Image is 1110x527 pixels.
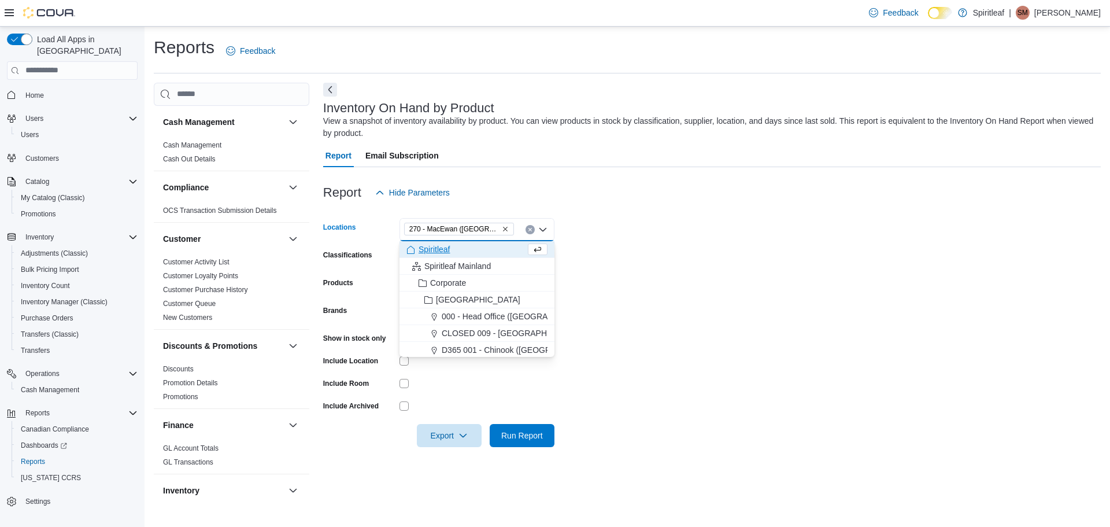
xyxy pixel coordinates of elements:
[25,408,50,418] span: Reports
[399,325,554,342] button: CLOSED 009 - [GEOGRAPHIC_DATA].
[399,258,554,275] button: Spiritleaf Mainland
[163,419,194,431] h3: Finance
[973,6,1004,20] p: Spiritleaf
[21,297,108,307] span: Inventory Manager (Classic)
[12,261,142,278] button: Bulk Pricing Import
[21,385,79,395] span: Cash Management
[883,7,918,19] span: Feedback
[424,260,491,272] span: Spiritleaf Mainland
[16,191,90,205] a: My Catalog (Classic)
[21,209,56,219] span: Promotions
[16,246,138,260] span: Adjustments (Classic)
[163,392,198,401] span: Promotions
[371,181,454,204] button: Hide Parameters
[16,263,138,277] span: Bulk Pricing Import
[21,175,138,189] span: Catalog
[323,278,353,288] label: Products
[16,207,138,221] span: Promotions
[163,393,198,401] a: Promotions
[864,1,923,24] a: Feedback
[16,455,138,469] span: Reports
[21,406,54,420] button: Reports
[163,314,212,322] a: New Customers
[12,127,142,143] button: Users
[399,308,554,325] button: 000 - Head Office ([GEOGRAPHIC_DATA])
[323,334,386,343] label: Show in stock only
[154,204,309,222] div: Compliance
[442,311,597,322] span: 000 - Head Office ([GEOGRAPHIC_DATA])
[286,180,300,194] button: Compliance
[538,225,547,234] button: Close list of options
[16,422,138,436] span: Canadian Compliance
[323,101,494,115] h3: Inventory On Hand by Product
[325,144,351,167] span: Report
[163,340,257,352] h3: Discounts & Promotions
[25,369,60,378] span: Operations
[16,128,138,142] span: Users
[1009,6,1011,20] p: |
[442,344,605,356] span: D365 001 - Chinook ([GEOGRAPHIC_DATA])
[12,326,142,342] button: Transfers (Classic)
[163,379,218,387] a: Promotion Details
[163,419,284,431] button: Finance
[16,383,84,397] a: Cash Management
[32,34,138,57] span: Load All Apps in [GEOGRAPHIC_DATA]
[424,424,475,447] span: Export
[25,177,49,186] span: Catalog
[25,497,50,506] span: Settings
[163,141,221,150] span: Cash Management
[323,250,372,260] label: Classifications
[490,424,554,447] button: Run Report
[21,112,138,126] span: Users
[409,223,499,235] span: 270 - MacEwan ([GEOGRAPHIC_DATA])
[323,379,369,388] label: Include Room
[25,154,59,163] span: Customers
[154,36,214,59] h1: Reports
[526,225,535,234] button: Clear input
[16,327,138,341] span: Transfers (Classic)
[21,151,138,165] span: Customers
[16,422,94,436] a: Canadian Compliance
[323,401,379,411] label: Include Archived
[21,89,49,102] a: Home
[163,257,230,267] span: Customer Activity List
[16,344,54,358] a: Transfers
[928,19,928,20] span: Dark Mode
[12,437,142,454] a: Dashboards
[12,470,142,486] button: [US_STATE] CCRS
[163,233,284,245] button: Customer
[16,246,92,260] a: Adjustments (Classic)
[399,342,554,359] button: D365 001 - Chinook ([GEOGRAPHIC_DATA])
[21,152,64,165] a: Customers
[16,279,75,293] a: Inventory Count
[389,187,450,198] span: Hide Parameters
[16,471,86,485] a: [US_STATE] CCRS
[21,457,45,466] span: Reports
[2,174,142,190] button: Catalog
[163,154,216,164] span: Cash Out Details
[417,424,482,447] button: Export
[502,226,509,233] button: Remove 270 - MacEwan (Edmonton) from selection in this group
[163,485,199,496] h3: Inventory
[430,277,466,289] span: Corporate
[221,39,280,62] a: Feedback
[2,405,142,421] button: Reports
[12,294,142,310] button: Inventory Manager (Classic)
[163,233,201,245] h3: Customer
[16,128,43,142] a: Users
[21,314,73,323] span: Purchase Orders
[154,441,309,474] div: Finance
[323,115,1095,139] div: View a snapshot of inventory availability by product. You can view products in stock by classific...
[163,300,216,308] a: Customer Queue
[419,244,450,255] span: Spiritleaf
[21,495,55,508] a: Settings
[12,278,142,294] button: Inventory Count
[163,340,284,352] button: Discounts & Promotions
[16,455,50,469] a: Reports
[163,444,219,453] span: GL Account Totals
[21,265,79,274] span: Bulk Pricing Import
[21,425,89,434] span: Canadian Compliance
[16,311,78,325] a: Purchase Orders
[21,193,85,202] span: My Catalog (Classic)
